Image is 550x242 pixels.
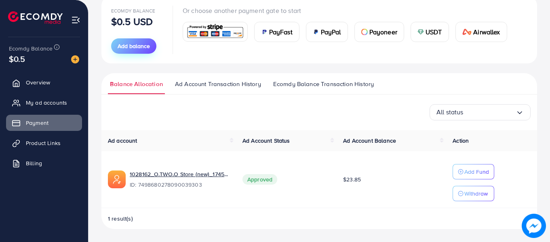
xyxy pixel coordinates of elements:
span: $23.85 [343,175,361,183]
a: Billing [6,155,82,171]
img: card [417,29,424,35]
span: Ecomdy Balance [9,44,53,53]
div: <span class='underline'>1028162_O.TWO.O Store (new)_1745922898267</span></br>7498680278090039303 [130,170,230,189]
a: card [183,22,248,42]
span: Product Links [26,139,61,147]
a: cardUSDT [411,22,449,42]
a: cardPayPal [306,22,348,42]
p: Add Fund [464,167,489,177]
p: Withdraw [464,189,488,198]
span: My ad accounts [26,99,67,107]
a: cardPayFast [254,22,299,42]
span: Ecomdy Balance Transaction History [273,80,374,88]
img: ic-ads-acc.e4c84228.svg [108,170,126,188]
span: Payoneer [369,27,397,37]
a: My ad accounts [6,95,82,111]
span: 1 result(s) [108,215,133,223]
img: image [522,214,546,238]
span: PayPal [321,27,341,37]
a: Product Links [6,135,82,151]
button: Add Fund [453,164,494,179]
a: cardAirwallex [455,22,507,42]
img: logo [8,11,63,24]
button: Withdraw [453,186,494,201]
img: menu [71,15,80,25]
span: $0.5 [9,53,25,65]
span: Balance Allocation [110,80,163,88]
img: card [313,29,319,35]
span: Add balance [118,42,150,50]
img: card [185,23,245,40]
span: PayFast [269,27,293,37]
div: Search for option [430,104,531,120]
span: Airwallex [473,27,500,37]
a: Overview [6,74,82,90]
img: image [71,55,79,63]
span: Billing [26,159,42,167]
span: Ad Account Transaction History [175,80,261,88]
p: Or choose another payment gate to start [183,6,514,15]
span: ID: 7498680278090039303 [130,181,230,189]
span: Ad Account Status [242,137,290,145]
p: $0.5 USD [111,17,153,26]
span: Action [453,137,469,145]
span: Overview [26,78,50,86]
input: Search for option [464,106,516,118]
a: 1028162_O.TWO.O Store (new)_1745922898267 [130,170,230,178]
span: Approved [242,174,277,185]
span: Ecomdy Balance [111,7,155,14]
span: Ad Account Balance [343,137,396,145]
button: Add balance [111,38,156,54]
img: card [462,29,472,35]
a: cardPayoneer [354,22,404,42]
a: Payment [6,115,82,131]
span: USDT [426,27,442,37]
span: All status [436,106,464,118]
span: Payment [26,119,48,127]
img: card [361,29,368,35]
span: Ad account [108,137,137,145]
img: card [261,29,268,35]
